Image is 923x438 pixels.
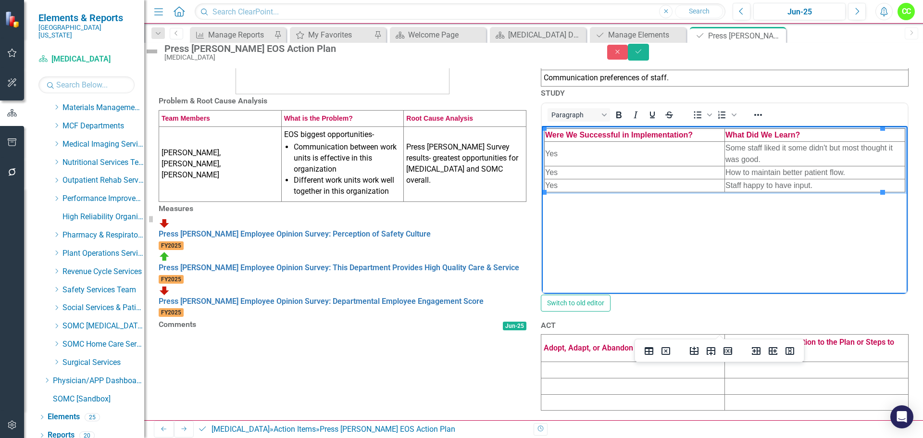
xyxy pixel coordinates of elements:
[284,114,353,122] span: What is the Problem?
[38,12,135,24] span: Elements & Reports
[212,425,270,434] a: [MEDICAL_DATA]
[162,114,210,122] span: Team Members
[294,142,401,175] li: Communication between work units is effective in this organization
[159,275,184,284] span: FY2025
[551,111,599,119] span: Paragraph
[548,108,610,122] button: Block Paragraph
[48,412,80,423] a: Elements
[284,129,401,140] p: EOS biggest opportunities-
[541,89,909,98] h3: STUDY
[641,344,657,358] button: Table properties
[208,29,272,41] div: Manage Reports
[159,229,431,238] a: Press [PERSON_NAME] Employee Opinion Survey: Perception of Safety Culture
[661,108,677,122] button: Strikethrough
[62,266,144,277] a: Revenue Cycle Services
[708,30,784,42] div: Press [PERSON_NAME] EOS Action Plan
[541,321,909,330] h3: ACT
[38,54,135,65] a: [MEDICAL_DATA]
[62,175,144,186] a: Outpatient Rehab Services
[689,108,713,122] div: Bullet list
[5,11,22,27] img: ClearPoint Strategy
[164,54,588,61] div: [MEDICAL_DATA]
[62,357,144,368] a: Surgical Services
[406,114,473,122] span: Root Cause Analysis
[727,338,894,358] span: Describe the Modification to the Plan or Steps to Sustain.
[53,375,144,387] a: Physician/APP Dashboards
[592,29,684,41] a: Manage Elements
[62,193,144,204] a: Performance Improvement Services
[62,230,144,241] a: Pharmacy & Respiratory
[404,126,526,201] td: Press [PERSON_NAME] Survey results- greatest opportunities for [MEDICAL_DATA] and SOMC overall.
[159,297,484,306] a: Press [PERSON_NAME] Employee Opinion Survey: Departmental Employee Engagement Score
[898,3,915,20] button: CC
[782,344,798,358] button: Delete column
[703,344,719,358] button: Insert row after
[765,344,781,358] button: Insert column after
[308,29,372,41] div: My Favorites
[627,108,644,122] button: Italic
[159,241,184,250] span: FY2025
[159,308,184,317] span: FY2025
[62,102,144,113] a: Materials Management Services
[658,344,674,358] button: Delete table
[757,6,842,18] div: Jun-25
[750,108,766,122] button: Reveal or hide additional toolbar items
[274,425,316,434] a: Action Items
[192,29,272,41] a: Manage Reports
[542,126,908,294] iframe: Rich Text Area
[644,108,661,122] button: Underline
[85,413,100,421] div: 25
[294,175,401,197] li: Different work units work well together in this organization
[608,29,684,41] div: Manage Elements
[62,339,144,350] a: SOMC Home Care Services
[720,344,736,358] button: Delete row
[392,29,484,41] a: Welcome Page
[159,217,170,229] img: Below Plan
[492,29,584,41] a: [MEDICAL_DATA] Dashboard
[198,424,526,435] div: » »
[292,29,372,41] a: My Favorites
[159,263,519,272] a: Press [PERSON_NAME] Employee Opinion Survey: This Department Provides High Quality Care & Service
[62,157,144,168] a: Nutritional Services Team
[38,24,135,39] small: [GEOGRAPHIC_DATA][US_STATE]
[62,139,144,150] a: Medical Imaging Services
[62,285,144,296] a: Safety Services Team
[159,126,282,201] td: [PERSON_NAME], [PERSON_NAME], [PERSON_NAME]
[611,108,627,122] button: Bold
[53,394,144,405] a: SOMC [Sandbox]
[689,7,710,15] span: Search
[159,204,526,213] h3: Measures
[62,302,144,313] a: Social Services & Patient Relations
[675,5,723,18] button: Search
[164,43,588,54] div: Press [PERSON_NAME] EOS Action Plan
[38,76,135,93] input: Search Below...
[159,251,170,263] img: On Target
[320,425,455,434] div: Press [PERSON_NAME] EOS Action Plan
[508,29,584,41] div: [MEDICAL_DATA] Dashboard
[686,344,702,358] button: Insert row before
[159,320,385,329] h3: Comments
[541,295,611,312] button: Switch to old editor
[62,212,144,223] a: High Reliability Organization
[541,70,909,87] td: Communication preferences of staff.
[544,343,654,352] span: Adopt, Adapt, or Abandon Plan?
[62,121,144,132] a: MCF Departments
[753,3,846,20] button: Jun-25
[62,321,144,332] a: SOMC [MEDICAL_DATA] & Infusion Services
[62,248,144,259] a: Plant Operations Services
[890,405,913,428] div: Open Intercom Messenger
[195,3,725,20] input: Search ClearPoint...
[159,97,526,105] h3: Problem & Root Cause Analysis
[748,344,764,358] button: Insert column before
[503,322,526,330] span: Jun-25
[144,44,160,59] img: Not Defined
